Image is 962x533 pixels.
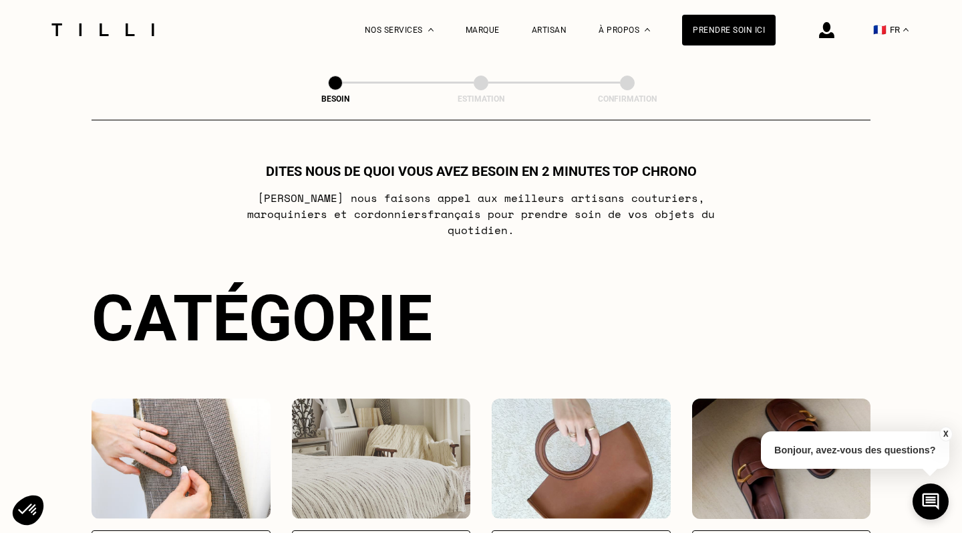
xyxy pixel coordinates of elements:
[873,23,887,36] span: 🇫🇷
[939,427,952,441] button: X
[532,25,567,35] a: Artisan
[645,28,650,31] img: Menu déroulant à propos
[92,281,870,356] div: Catégorie
[819,22,834,38] img: icône connexion
[292,399,471,519] img: Intérieur
[692,399,871,519] img: Chaussures
[428,28,434,31] img: Menu déroulant
[269,94,402,104] div: Besoin
[92,399,271,519] img: Vêtements
[414,94,548,104] div: Estimation
[761,431,949,469] p: Bonjour, avez-vous des questions?
[466,25,500,35] a: Marque
[903,28,909,31] img: menu déroulant
[560,94,694,104] div: Confirmation
[492,399,671,519] img: Accessoires
[216,190,746,238] p: [PERSON_NAME] nous faisons appel aux meilleurs artisans couturiers , maroquiniers et cordonniers ...
[47,23,159,36] img: Logo du service de couturière Tilli
[266,163,697,179] h1: Dites nous de quoi vous avez besoin en 2 minutes top chrono
[682,15,776,45] a: Prendre soin ici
